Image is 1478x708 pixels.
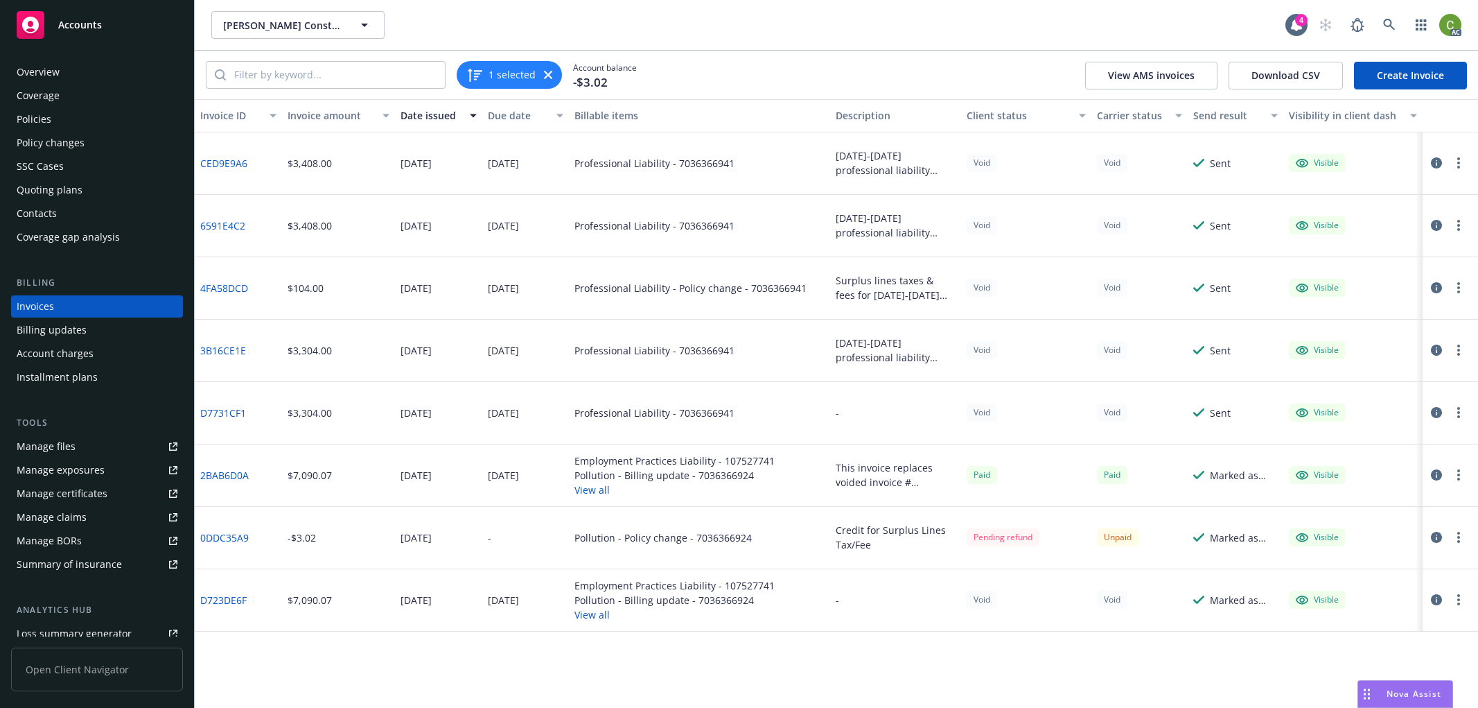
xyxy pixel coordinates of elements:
button: Due date [482,99,570,132]
input: Filter by keyword... [226,62,445,88]
svg: Search [215,69,226,80]
div: Account charges [17,343,94,365]
div: [DATE]-[DATE] professional liability coverage [836,336,956,365]
div: Professional Liability - 7036366941 [574,218,734,233]
div: - [488,530,491,545]
a: Summary of insurance [11,553,183,576]
div: Send result [1193,108,1263,123]
span: Nova Assist [1387,688,1441,700]
div: Overview [17,61,60,83]
div: [DATE] [401,281,432,295]
div: Marked as sent [1210,530,1278,545]
button: Send result [1188,99,1283,132]
a: Policies [11,108,183,130]
div: Void [1097,279,1127,296]
a: Loss summary generator [11,623,183,645]
div: Quoting plans [17,179,82,201]
div: Paid [1097,466,1127,483]
div: Void [1097,154,1127,171]
div: Pollution - Policy change - 7036366924 [574,530,752,545]
div: Visible [1296,406,1339,419]
div: Void [967,154,997,171]
div: $3,408.00 [288,218,332,233]
div: Void [967,591,997,608]
a: Coverage gap analysis [11,226,183,248]
div: Loss summary generator [17,623,132,645]
div: Policy changes [17,132,85,154]
div: Professional Liability - Policy change - 7036366941 [574,281,807,295]
div: 4 [1295,14,1308,26]
a: 6591E4C2 [200,218,245,233]
div: This invoice replaces voided invoice # D723DE6F (voided due to issue with SL tax/fee for pollutio... [836,460,956,490]
div: [DATE] [488,343,519,358]
button: View all [574,483,775,497]
div: [DATE] [401,468,432,483]
div: Invoice ID [200,108,261,123]
div: Void [1097,216,1127,234]
div: Analytics hub [11,603,183,617]
div: [DATE] [401,406,432,420]
div: Sent [1210,281,1231,295]
div: [DATE] [488,406,519,420]
div: Marked as sent [1210,593,1278,607]
a: D7731CF1 [200,406,246,420]
div: Surplus lines taxes & fees for [DATE]-[DATE] professional liability policy. This invoice corrects... [836,273,956,302]
div: Visible [1296,469,1339,481]
a: Billing updates [11,319,183,341]
div: Tools [11,416,183,430]
div: Employment Practices Liability - 107527741 [574,454,775,468]
div: Date issued [401,108,461,123]
a: Report a Bug [1344,11,1371,39]
div: Employment Practices Liability - 107527741 [574,578,775,593]
button: Nova Assist [1357,680,1453,708]
div: Pending refund [967,528,1039,546]
div: Summary of insurance [17,553,122,576]
button: Carrier status [1091,99,1187,132]
div: [DATE] [488,593,519,607]
div: Pollution - Billing update - 7036366924 [574,593,775,607]
div: [DATE] [401,593,432,607]
div: Visible [1296,219,1339,232]
a: Contacts [11,202,183,225]
a: Manage files [11,435,183,458]
div: Professional Liability - 7036366941 [574,156,734,171]
a: Policy changes [11,132,183,154]
a: Accounts [11,6,183,44]
div: Sent [1210,156,1231,171]
div: Unpaid [1097,528,1138,546]
div: -$3.02 [288,530,316,545]
div: [DATE] [401,530,432,545]
div: Visible [1296,157,1339,169]
div: Policies [17,108,51,130]
span: Manage exposures [11,459,183,481]
a: 2BAB6D0A [200,468,249,483]
div: Coverage [17,85,60,107]
a: Manage BORs [11,530,183,552]
div: Contacts [17,202,57,225]
div: Visible [1296,531,1339,544]
div: SSC Cases [17,155,64,178]
div: [DATE] [488,281,519,295]
div: Coverage gap analysis [17,226,120,248]
button: Description [830,99,961,132]
a: Account charges [11,343,183,365]
a: Coverage [11,85,183,107]
a: 4FA58DCD [200,281,248,295]
div: Credit for Surplus Lines Tax/Fee [836,523,956,552]
div: Paid [967,466,997,483]
div: Marked as sent [1210,468,1278,483]
div: Manage exposures [17,459,105,481]
div: Manage claims [17,506,87,528]
div: Void [967,216,997,234]
span: Open Client Navigator [11,648,183,691]
div: Void [967,404,997,421]
div: Drag to move [1358,681,1375,707]
div: [DATE] [401,218,432,233]
div: [DATE] [488,468,519,483]
div: Billing updates [17,319,87,341]
a: Invoices [11,295,183,318]
div: Description [836,108,956,123]
div: [DATE]-[DATE] professional liability coverage [836,211,956,240]
a: Create Invoice [1354,62,1467,89]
